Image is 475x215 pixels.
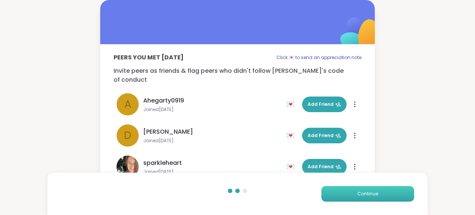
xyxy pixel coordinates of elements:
p: Invite peers as friends & flag peers who didn't follow [PERSON_NAME]'s code of conduct [114,66,361,84]
span: Add Friend [308,163,341,170]
span: A [124,97,131,112]
button: Add Friend [302,97,347,112]
div: 💌 [286,98,298,110]
span: Add Friend [308,101,341,108]
span: D [124,128,131,143]
div: 💌 [286,130,298,141]
span: Add Friend [308,132,341,139]
span: Ahegarty0919 [143,96,184,105]
p: Click 💌 to send an appreciation note [276,53,361,62]
button: Continue [321,186,414,202]
span: [PERSON_NAME] [143,127,193,136]
button: Add Friend [302,128,347,143]
button: Add Friend [302,159,347,175]
span: Joined [DATE] [143,107,282,113]
div: 💌 [286,161,298,173]
img: sparkleheart [117,156,139,178]
span: Continue [357,190,378,197]
p: Peers you met [DATE] [114,53,184,62]
span: sparkleheart [143,159,182,167]
span: Joined [DATE] [143,138,282,144]
span: Joined [DATE] [143,169,282,175]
